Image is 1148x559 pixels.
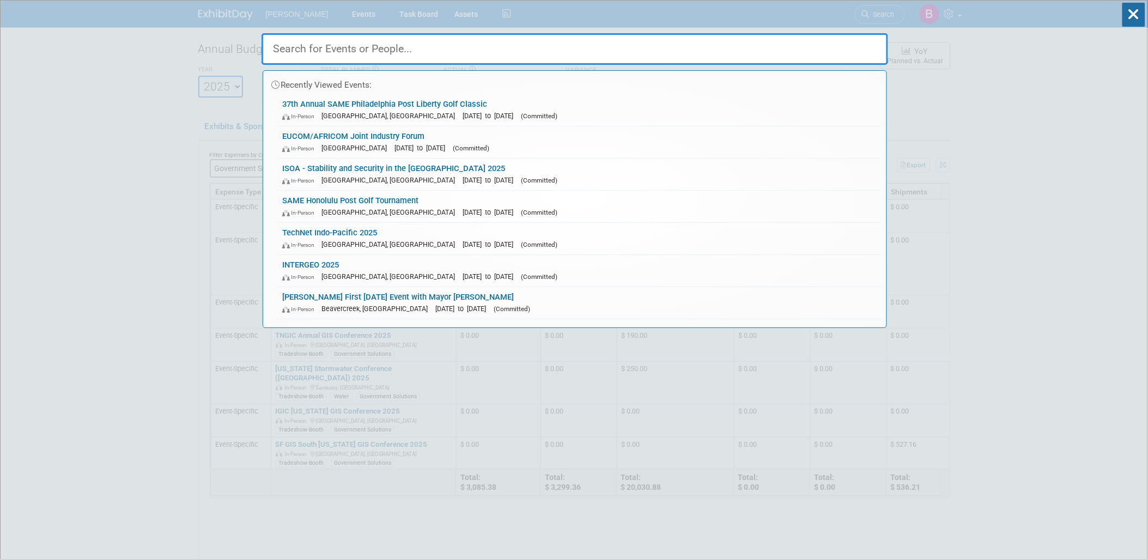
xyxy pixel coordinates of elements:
span: (Committed) [521,241,557,248]
a: TechNet Indo-Pacific 2025 In-Person [GEOGRAPHIC_DATA], [GEOGRAPHIC_DATA] [DATE] to [DATE] (Commit... [277,223,881,254]
span: [DATE] to [DATE] [435,305,491,313]
span: (Committed) [521,273,557,281]
span: (Committed) [521,177,557,184]
a: 37th Annual SAME Philadelphia Post Liberty Golf Classic In-Person [GEOGRAPHIC_DATA], [GEOGRAPHIC_... [277,94,881,126]
input: Search for Events or People... [262,33,888,65]
span: In-Person [282,145,319,152]
span: In-Person [282,306,319,313]
span: [GEOGRAPHIC_DATA], [GEOGRAPHIC_DATA] [321,112,460,120]
span: [GEOGRAPHIC_DATA], [GEOGRAPHIC_DATA] [321,176,460,184]
span: [GEOGRAPHIC_DATA], [GEOGRAPHIC_DATA] [321,208,460,216]
span: In-Person [282,113,319,120]
span: [DATE] to [DATE] [463,272,519,281]
a: INTERGEO 2025 In-Person [GEOGRAPHIC_DATA], [GEOGRAPHIC_DATA] [DATE] to [DATE] (Committed) [277,255,881,287]
span: In-Person [282,274,319,281]
span: In-Person [282,209,319,216]
span: [GEOGRAPHIC_DATA], [GEOGRAPHIC_DATA] [321,272,460,281]
span: Beavercreek, [GEOGRAPHIC_DATA] [321,305,433,313]
span: [GEOGRAPHIC_DATA], [GEOGRAPHIC_DATA] [321,240,460,248]
span: [GEOGRAPHIC_DATA] [321,144,392,152]
a: ISOA - Stability and Security in the [GEOGRAPHIC_DATA] 2025 In-Person [GEOGRAPHIC_DATA], [GEOGRAP... [277,159,881,190]
span: [DATE] to [DATE] [463,208,519,216]
span: (Committed) [521,209,557,216]
a: SAME Honolulu Post Golf Tournament In-Person [GEOGRAPHIC_DATA], [GEOGRAPHIC_DATA] [DATE] to [DATE... [277,191,881,222]
a: EUCOM/AFRICOM Joint Industry Forum In-Person [GEOGRAPHIC_DATA] [DATE] to [DATE] (Committed) [277,126,881,158]
span: [DATE] to [DATE] [394,144,451,152]
div: Recently Viewed Events: [269,71,881,94]
span: (Committed) [453,144,489,152]
a: [PERSON_NAME] First [DATE] Event with Mayor [PERSON_NAME] In-Person Beavercreek, [GEOGRAPHIC_DATA... [277,287,881,319]
span: (Committed) [494,305,530,313]
span: [DATE] to [DATE] [463,240,519,248]
span: (Committed) [521,112,557,120]
span: In-Person [282,177,319,184]
span: In-Person [282,241,319,248]
span: [DATE] to [DATE] [463,112,519,120]
span: [DATE] to [DATE] [463,176,519,184]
